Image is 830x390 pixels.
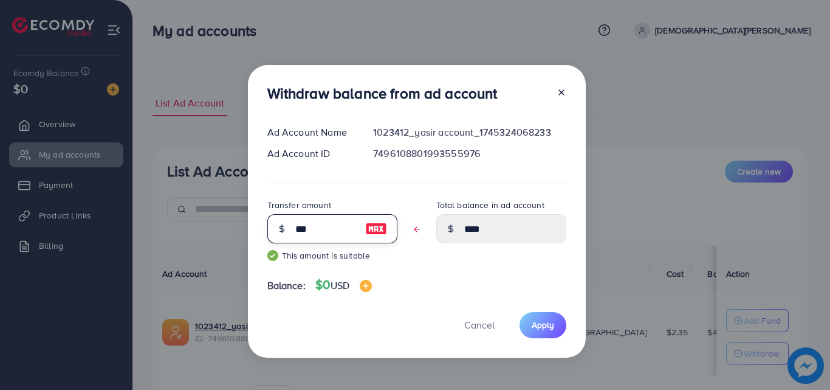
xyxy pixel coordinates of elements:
img: image [360,280,372,292]
small: This amount is suitable [267,249,397,262]
label: Transfer amount [267,199,331,211]
img: guide [267,250,278,261]
button: Cancel [449,312,510,338]
img: image [365,221,387,236]
span: Balance: [267,279,306,293]
button: Apply [520,312,566,338]
label: Total balance in ad account [436,199,544,211]
span: Cancel [464,318,495,332]
div: Ad Account ID [258,147,364,161]
h4: $0 [315,277,372,293]
div: 7496108801993555976 [363,147,575,161]
span: USD [331,279,349,292]
div: 1023412_yasir account_1745324068233 [363,125,575,139]
span: Apply [532,319,554,331]
h3: Withdraw balance from ad account [267,85,498,102]
div: Ad Account Name [258,125,364,139]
